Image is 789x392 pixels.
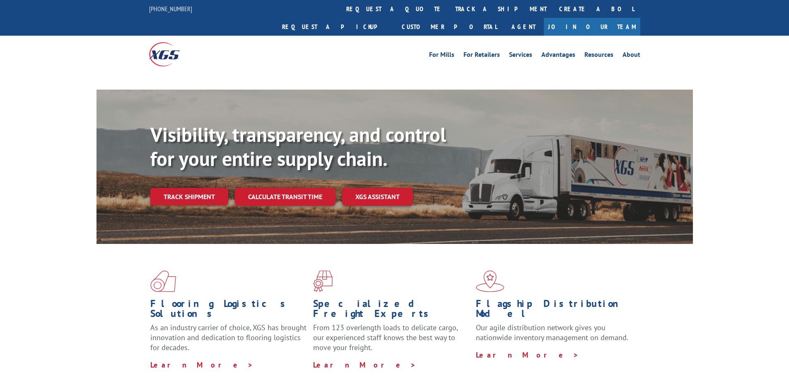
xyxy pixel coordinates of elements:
a: Resources [584,51,613,61]
span: As an industry carrier of choice, XGS has brought innovation and dedication to flooring logistics... [150,323,306,352]
a: [PHONE_NUMBER] [149,5,192,13]
a: Learn More > [313,360,416,370]
a: XGS ASSISTANT [342,188,413,206]
a: Request a pickup [276,18,396,36]
a: For Mills [429,51,454,61]
a: Calculate transit time [235,188,335,206]
h1: Specialized Freight Experts [313,299,470,323]
h1: Flagship Distribution Model [476,299,632,323]
a: For Retailers [463,51,500,61]
span: Our agile distribution network gives you nationwide inventory management on demand. [476,323,628,342]
img: xgs-icon-total-supply-chain-intelligence-red [150,270,176,292]
h1: Flooring Logistics Solutions [150,299,307,323]
p: From 123 overlength loads to delicate cargo, our experienced staff knows the best way to move you... [313,323,470,360]
a: Services [509,51,532,61]
a: Learn More > [150,360,253,370]
a: About [623,51,640,61]
a: Agent [503,18,544,36]
a: Track shipment [150,188,228,205]
a: Advantages [541,51,575,61]
a: Customer Portal [396,18,503,36]
a: Learn More > [476,350,579,360]
b: Visibility, transparency, and control for your entire supply chain. [150,122,446,171]
img: xgs-icon-focused-on-flooring-red [313,270,333,292]
img: xgs-icon-flagship-distribution-model-red [476,270,504,292]
a: Join Our Team [544,18,640,36]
